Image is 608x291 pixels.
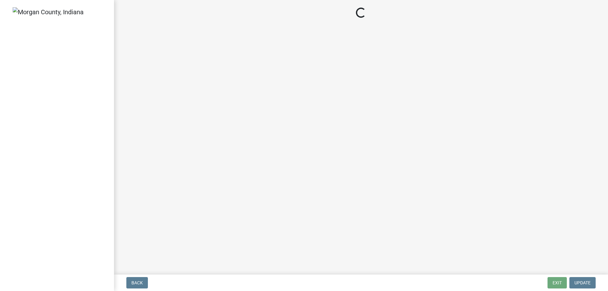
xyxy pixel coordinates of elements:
[548,277,567,288] button: Exit
[126,277,148,288] button: Back
[13,7,84,17] img: Morgan County, Indiana
[569,277,596,288] button: Update
[131,280,143,285] span: Back
[574,280,591,285] span: Update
